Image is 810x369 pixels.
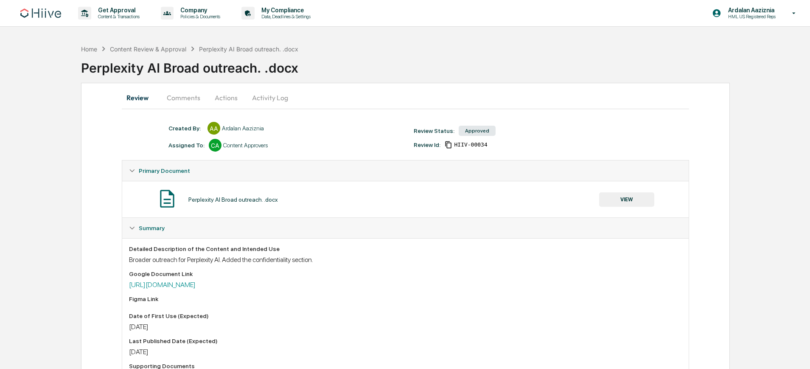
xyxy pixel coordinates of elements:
[122,87,160,108] button: Review
[129,256,681,264] div: Broader outreach for Perplexity AI. Added the confidentiality section.
[454,141,487,148] span: 268bbc39-4b3c-4524-856c-29671d6f2d01
[110,45,186,53] div: Content Review & Approval
[188,196,278,203] div: Perplexity AI Broad outreach. .docx
[414,127,454,134] div: Review Status:
[122,161,688,181] div: Primary Document
[721,7,780,14] p: Ardalan Aaziznia
[129,245,681,252] div: Detailed Description of the Content and Intended Use
[81,54,810,76] div: Perplexity AI Broad outreach. .docx
[599,192,654,207] button: VIEW
[129,296,681,302] div: Figma Link
[139,167,190,174] span: Primary Document
[721,14,780,20] p: HML US Registered Reps
[129,338,681,344] div: Last Published Date (Expected)
[139,225,165,231] span: Summary
[157,188,178,209] img: Document Icon
[91,14,144,20] p: Content & Transactions
[209,139,221,152] div: CA
[245,87,295,108] button: Activity Log
[122,181,688,217] div: Primary Document
[168,125,203,132] div: Created By: ‎ ‎
[129,270,681,277] div: Google Document Link
[20,8,61,18] img: logo
[222,125,264,132] div: Ardalan Aaziznia
[174,14,224,20] p: Policies & Documents
[122,87,689,108] div: secondary tabs example
[129,348,681,356] div: [DATE]
[129,323,681,331] div: [DATE]
[174,7,224,14] p: Company
[81,45,97,53] div: Home
[223,142,268,149] div: Content Approvers
[122,218,688,238] div: Summary
[255,7,315,14] p: My Compliance
[255,14,315,20] p: Data, Deadlines & Settings
[414,141,440,148] div: Review Id:
[783,341,806,364] iframe: Open customer support
[129,313,681,319] div: Date of First Use (Expected)
[168,142,205,149] div: Assigned To:
[459,126,496,136] div: Approved
[129,281,196,289] a: [URL][DOMAIN_NAME]
[91,7,144,14] p: Get Approval
[199,45,298,53] div: Perplexity AI Broad outreach. .docx
[207,122,220,135] div: AA
[207,87,245,108] button: Actions
[160,87,207,108] button: Comments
